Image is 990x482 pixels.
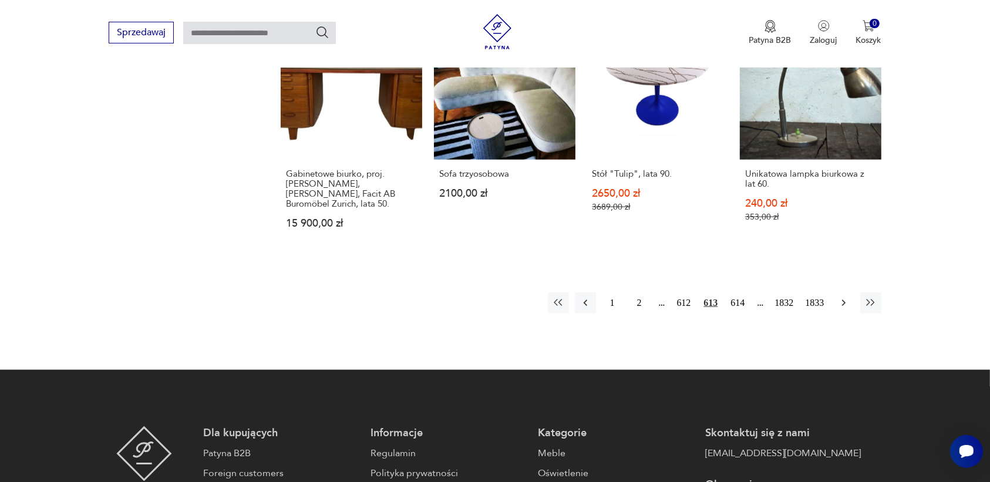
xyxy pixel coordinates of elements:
a: Gabinetowe biurko, proj. Gunnar Ericsson, Atvidaberg, Facit AB Buromöbel Zurich, lata 50.Gabineto... [281,19,422,252]
p: Koszyk [856,35,881,46]
a: Patyna B2B [203,446,359,460]
p: 15 900,00 zł [286,218,417,228]
img: Patyna - sklep z meblami i dekoracjami vintage [480,14,515,49]
a: Polityka prywatności [371,466,526,480]
h3: Sofa trzyosobowa [439,169,570,179]
a: Ikona medaluPatyna B2B [749,20,792,46]
a: [EMAIL_ADDRESS][DOMAIN_NAME] [705,446,861,460]
p: Dla kupujących [203,426,359,440]
a: SaleStół "Tulip", lata 90.Stół "Tulip", lata 90.2650,00 zł3689,00 zł [587,19,729,252]
p: 2650,00 zł [592,188,723,198]
button: 1832 [772,292,797,314]
p: Skontaktuj się z nami [705,426,861,440]
img: Patyna - sklep z meblami i dekoracjami vintage [116,426,172,481]
button: 0Koszyk [856,20,881,46]
a: Sofa trzyosobowaSofa trzyosobowa2100,00 zł [434,19,575,252]
button: 613 [701,292,722,314]
h3: Unikatowa lampka biurkowa z lat 60. [745,169,876,189]
button: 614 [728,292,749,314]
button: 1 [602,292,623,314]
h3: Gabinetowe biurko, proj. [PERSON_NAME], [PERSON_NAME], Facit AB Buromöbel Zurich, lata 50. [286,169,417,209]
button: 1833 [803,292,827,314]
p: 3689,00 zł [592,202,723,212]
a: Meble [538,446,693,460]
div: 0 [870,19,880,29]
button: Sprzedawaj [109,22,174,43]
a: Sprzedawaj [109,29,174,38]
img: Ikona medalu [765,20,776,33]
a: SaleUnikatowa lampka biurkowa z lat 60.Unikatowa lampka biurkowa z lat 60.240,00 zł353,00 zł [740,19,881,252]
p: Kategorie [538,426,693,440]
iframe: Smartsupp widget button [950,435,983,468]
button: Patyna B2B [749,20,792,46]
a: Oświetlenie [538,466,693,480]
button: 612 [674,292,695,314]
button: 2 [629,292,650,314]
p: Zaloguj [810,35,837,46]
img: Ikona koszyka [863,20,874,32]
p: 2100,00 zł [439,188,570,198]
p: Informacje [371,426,526,440]
a: Foreign customers [203,466,359,480]
button: Zaloguj [810,20,837,46]
button: Szukaj [315,25,329,39]
p: 240,00 zł [745,198,876,208]
h3: Stół "Tulip", lata 90. [592,169,723,179]
a: Regulamin [371,446,526,460]
p: 353,00 zł [745,212,876,222]
img: Ikonka użytkownika [818,20,830,32]
p: Patyna B2B [749,35,792,46]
